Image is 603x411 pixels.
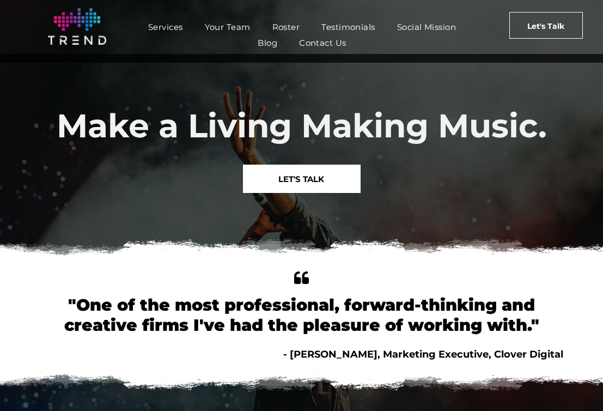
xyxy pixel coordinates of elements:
img: logo [48,8,107,45]
a: Your Team [194,19,261,35]
a: Contact Us [288,35,357,51]
a: Blog [247,35,288,51]
span: Make a Living Making Music. [57,106,547,146]
span: LET'S TALK [278,165,324,193]
span: Let's Talk [527,13,564,40]
a: Roster [261,19,311,35]
a: Testimonials [310,19,386,35]
a: Services [137,19,194,35]
a: Let's Talk [509,12,583,39]
span: - [PERSON_NAME], Marketing Executive, Clover Digital [283,348,563,360]
font: "One of the most professional, forward-thinking and creative firms I've had the pleasure of worki... [64,295,539,335]
a: LET'S TALK [243,165,361,193]
a: Social Mission [386,19,467,35]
